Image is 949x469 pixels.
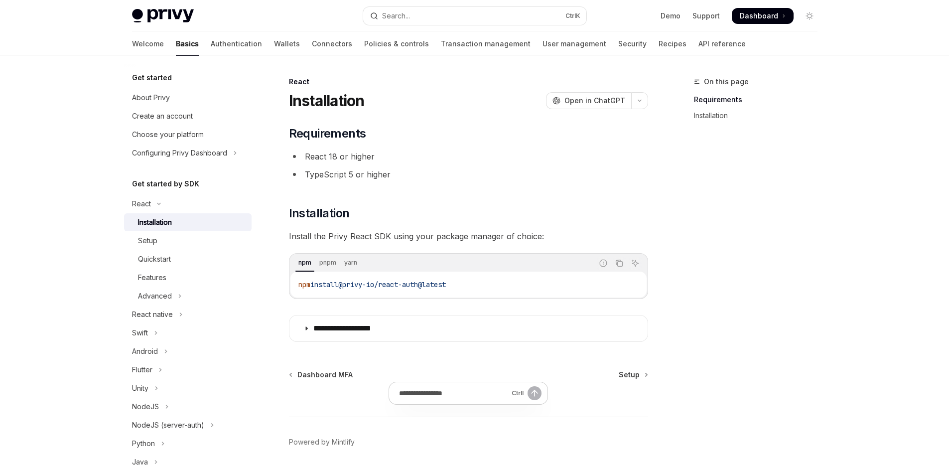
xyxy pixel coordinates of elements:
a: Setup [619,370,647,380]
div: Android [132,345,158,357]
span: Dashboard MFA [297,370,353,380]
div: React [132,198,151,210]
a: Welcome [132,32,164,56]
a: Choose your platform [124,126,252,144]
a: Features [124,269,252,287]
a: Setup [124,232,252,250]
span: Open in ChatGPT [564,96,625,106]
button: Open search [363,7,586,25]
a: Requirements [694,92,825,108]
a: Authentication [211,32,262,56]
a: Demo [661,11,680,21]
button: Toggle Swift section [124,324,252,342]
button: Toggle NodeJS (server-auth) section [124,416,252,434]
div: Advanced [138,290,172,302]
div: Java [132,456,148,468]
div: Flutter [132,364,152,376]
div: React native [132,309,173,320]
div: Unity [132,382,148,394]
a: API reference [698,32,746,56]
div: yarn [341,257,360,269]
div: React [289,77,648,87]
a: About Privy [124,89,252,107]
a: Dashboard [732,8,794,24]
button: Toggle Advanced section [124,287,252,305]
a: Installation [124,213,252,231]
button: Toggle Android section [124,342,252,360]
div: Search... [382,10,410,22]
a: User management [542,32,606,56]
a: Recipes [659,32,686,56]
button: Open in ChatGPT [546,92,631,109]
span: On this page [704,76,749,88]
h5: Get started [132,72,172,84]
button: Toggle Python section [124,435,252,453]
button: Toggle Unity section [124,379,252,397]
div: Create an account [132,110,193,122]
span: Requirements [289,126,366,142]
button: Toggle Flutter section [124,361,252,379]
button: Send message [528,386,542,400]
div: Quickstart [138,253,171,265]
button: Toggle Configuring Privy Dashboard section [124,144,252,162]
li: TypeScript 5 or higher [289,167,648,181]
div: Swift [132,327,148,339]
a: Security [618,32,647,56]
img: light logo [132,9,194,23]
li: React 18 or higher [289,150,648,163]
a: Support [692,11,720,21]
h1: Installation [289,92,365,110]
span: @privy-io/react-auth@latest [338,280,446,289]
span: Setup [619,370,640,380]
button: Ask AI [629,257,642,270]
div: About Privy [132,92,170,104]
a: Policies & controls [364,32,429,56]
span: Ctrl K [565,12,580,20]
a: Connectors [312,32,352,56]
button: Toggle dark mode [802,8,817,24]
div: npm [295,257,314,269]
div: Installation [138,216,172,228]
div: Python [132,438,155,450]
button: Copy the contents from the code block [613,257,626,270]
a: Transaction management [441,32,531,56]
div: Setup [138,235,157,247]
a: Installation [694,108,825,124]
a: Dashboard MFA [290,370,353,380]
h5: Get started by SDK [132,178,199,190]
div: Configuring Privy Dashboard [132,147,227,159]
div: NodeJS (server-auth) [132,419,204,431]
a: Basics [176,32,199,56]
div: pnpm [316,257,339,269]
span: Installation [289,205,350,221]
div: Features [138,272,166,284]
button: Toggle React section [124,195,252,213]
span: install [310,280,338,289]
input: Ask a question... [399,382,508,404]
button: Toggle NodeJS section [124,398,252,416]
a: Quickstart [124,250,252,268]
button: Toggle React native section [124,306,252,323]
a: Wallets [274,32,300,56]
a: Create an account [124,107,252,125]
a: Powered by Mintlify [289,437,355,447]
span: npm [298,280,310,289]
span: Install the Privy React SDK using your package manager of choice: [289,229,648,243]
div: NodeJS [132,401,159,413]
button: Report incorrect code [597,257,610,270]
span: Dashboard [740,11,778,21]
div: Choose your platform [132,129,204,141]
